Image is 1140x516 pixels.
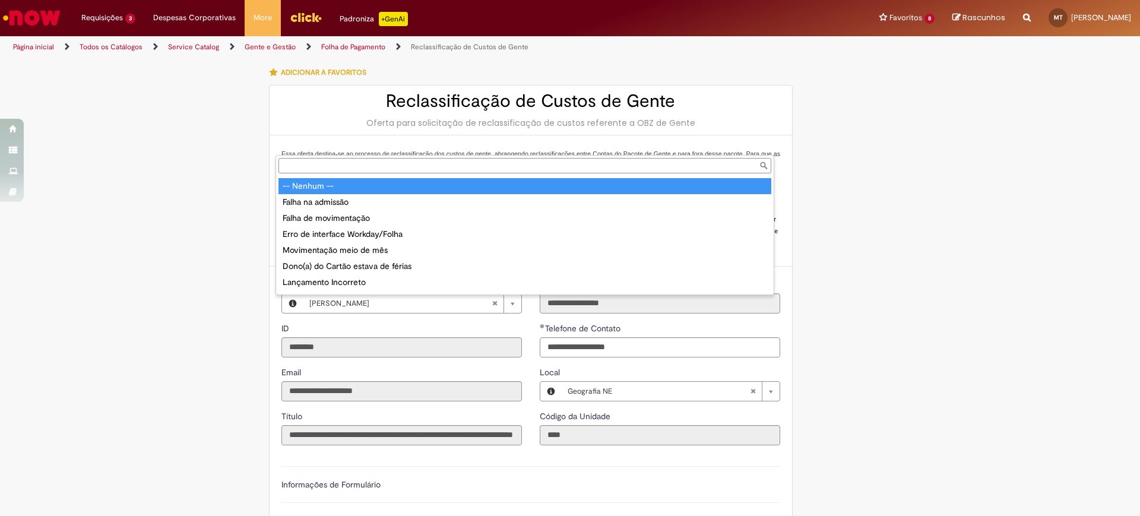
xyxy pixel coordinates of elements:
[276,176,774,295] ul: Motivo
[278,226,771,242] div: Erro de interface Workday/Folha
[278,274,771,290] div: Lançamento Incorreto
[278,290,771,306] div: Outros
[278,258,771,274] div: Dono(a) do Cartão estava de férias
[278,178,771,194] div: -- Nenhum --
[278,194,771,210] div: Falha na admissão
[278,242,771,258] div: Movimentação meio de mês
[278,210,771,226] div: Falha de movimentação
